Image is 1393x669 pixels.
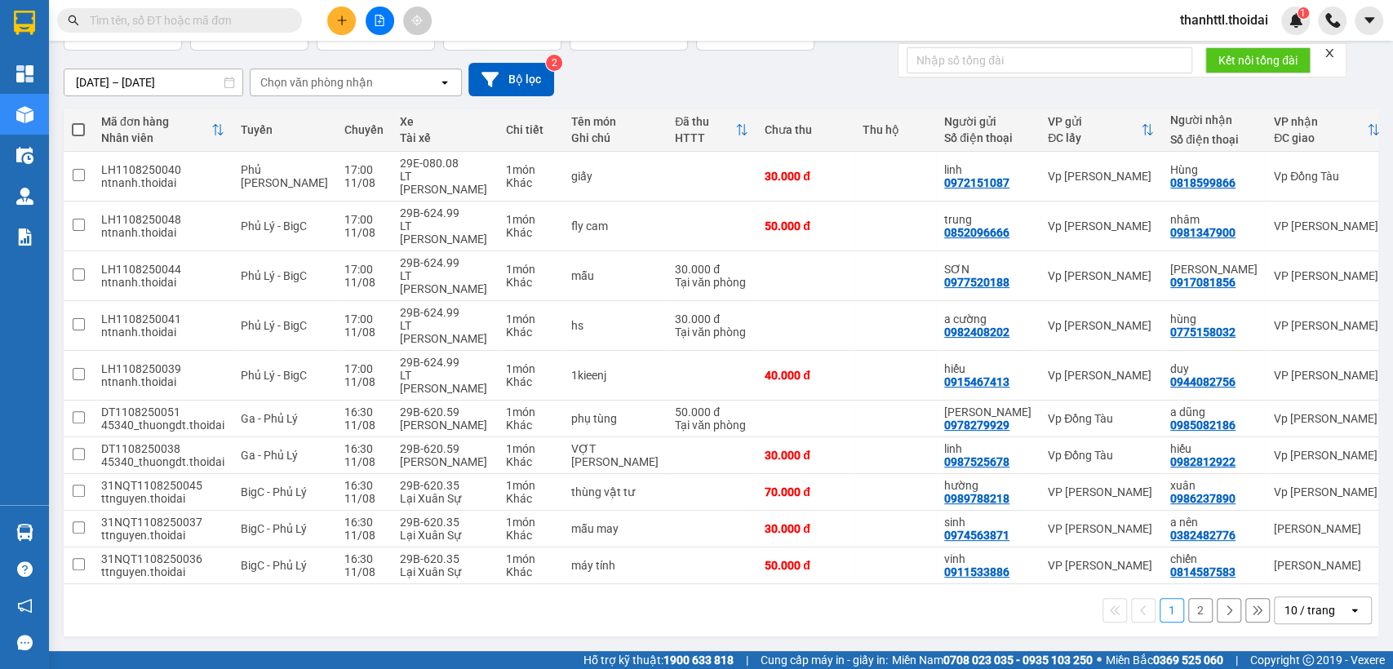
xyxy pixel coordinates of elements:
input: Tìm tên, số ĐT hoặc mã đơn [90,11,282,29]
div: 30.000 đ [675,263,748,276]
div: DT1108250051 [101,405,224,419]
th: Toggle SortBy [93,109,233,152]
div: 50.000 đ [675,405,748,419]
div: linh [944,163,1031,176]
div: 0944082756 [1170,375,1236,388]
div: LT [PERSON_NAME] [400,369,490,395]
div: sinh [944,516,1031,529]
div: 0974563871 [944,529,1009,542]
div: hs [571,319,659,332]
div: ntnanh.thoidai [101,375,224,388]
div: 0978279929 [944,419,1009,432]
div: 11/08 [344,226,384,239]
div: 16:30 [344,405,384,419]
div: 0852096666 [944,226,1009,239]
th: Toggle SortBy [1266,109,1388,152]
div: VP nhận [1274,115,1367,128]
div: ĐC giao [1274,131,1367,144]
div: 0981347900 [1170,226,1236,239]
div: 45340_thuongdt.thoidai [101,455,224,468]
div: Khác [506,176,555,189]
div: Hùng [1170,163,1258,176]
div: 0915467413 [944,375,1009,388]
div: Xe [400,115,490,128]
span: file-add [374,15,385,26]
div: Vp [PERSON_NAME] [1048,219,1154,233]
div: 1kieenj [571,369,659,382]
div: 29B-620.35 [400,552,490,565]
img: warehouse-icon [16,106,33,123]
div: LH1108250039 [101,362,224,375]
span: Cung cấp máy in - giấy in: [761,651,888,669]
div: 0818599866 [1170,176,1236,189]
div: Mã đơn hàng [101,115,211,128]
span: Kết nối tổng đài [1218,51,1298,69]
div: a nên [1170,516,1258,529]
div: Vp Đồng Tàu [1274,170,1380,183]
div: 31NQT1108250036 [101,552,224,565]
span: aim [411,15,423,26]
div: [PERSON_NAME] [1274,522,1380,535]
button: Kết nối tổng đài [1205,47,1311,73]
div: ANH Hà [1170,263,1258,276]
div: VP [PERSON_NAME] [1274,219,1380,233]
th: Toggle SortBy [1040,109,1162,152]
div: duy [1170,362,1258,375]
div: 11/08 [344,492,384,505]
div: Tại văn phòng [675,326,748,339]
div: ĐC lấy [1048,131,1141,144]
div: Vp [PERSON_NAME] [1274,412,1380,425]
div: 50.000 đ [765,219,846,233]
div: VP [PERSON_NAME] [1048,485,1154,498]
div: HTTT [675,131,735,144]
div: 0382482776 [1170,529,1236,542]
input: Select a date range. [64,69,242,95]
div: Khác [506,375,555,388]
div: Ghi chú [571,131,659,144]
div: xuân [1170,479,1258,492]
span: question-circle [17,561,33,577]
div: 29B-620.59 [400,405,490,419]
img: warehouse-icon [16,524,33,541]
div: Số điện thoại [944,131,1031,144]
div: máy tính [571,559,659,572]
button: 1 [1160,598,1184,622]
div: 1 món [506,362,555,375]
div: giấy [571,170,659,183]
div: Vp Đồng Tàu [1048,449,1154,462]
div: 29B-624.99 [400,206,490,219]
div: ntnanh.thoidai [101,226,224,239]
div: 29E-080.08 [400,157,490,170]
div: 0775158032 [1170,326,1236,339]
div: VP [PERSON_NAME] [1274,369,1380,382]
span: | [746,651,748,669]
div: LT [PERSON_NAME] [400,319,490,345]
div: 16:30 [344,516,384,529]
div: ntnanh.thoidai [101,276,224,289]
div: Khác [506,455,555,468]
div: LH1108250044 [101,263,224,276]
div: VP [PERSON_NAME] [1274,319,1380,332]
div: nhâm [1170,213,1258,226]
div: Số điện thoại [1170,133,1258,146]
div: VP [PERSON_NAME] [1274,269,1380,282]
span: Phủ Lý - BigC [241,219,307,233]
div: LT [PERSON_NAME] [400,219,490,246]
div: chiến [1170,552,1258,565]
img: warehouse-icon [16,188,33,205]
div: ntnanh.thoidai [101,326,224,339]
img: dashboard-icon [16,65,33,82]
span: copyright [1302,654,1314,666]
th: Toggle SortBy [667,109,756,152]
div: Khác [506,565,555,578]
div: 29B-624.99 [400,356,490,369]
span: notification [17,598,33,614]
span: Phủ Lý - BigC [241,319,307,332]
div: Lại Xuân Sự [400,492,490,505]
div: 10 / trang [1284,602,1335,618]
div: 0972151087 [944,176,1009,189]
div: Khác [506,419,555,432]
button: Bộ lọc [468,63,554,96]
div: thùng vật tư [571,485,659,498]
span: | [1236,651,1238,669]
